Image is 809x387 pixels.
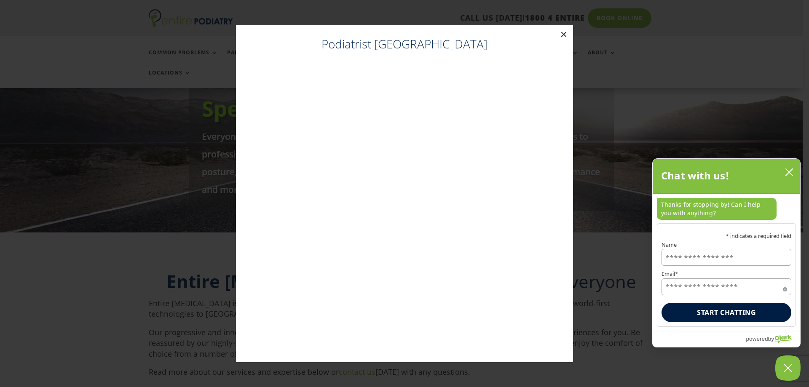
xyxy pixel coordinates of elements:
span: by [768,334,774,344]
div: olark chatbox [652,158,801,347]
h4: Podiatrist [GEOGRAPHIC_DATA] [244,36,565,56]
button: × [555,25,573,44]
a: Powered by Olark [746,331,800,347]
p: Thanks for stopping by! Can I help you with anything? [657,198,777,220]
span: powered [746,334,768,344]
button: close chatbox [782,166,796,179]
span: Required field [783,286,787,290]
label: Email* [662,272,791,277]
p: * indicates a required field [662,233,791,239]
button: Close Chatbox [775,355,801,381]
div: chat [653,194,800,223]
h2: Chat with us! [661,167,730,184]
input: Email [662,278,791,295]
label: Name [662,242,791,248]
button: Start chatting [662,303,791,322]
input: Name [662,249,791,266]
